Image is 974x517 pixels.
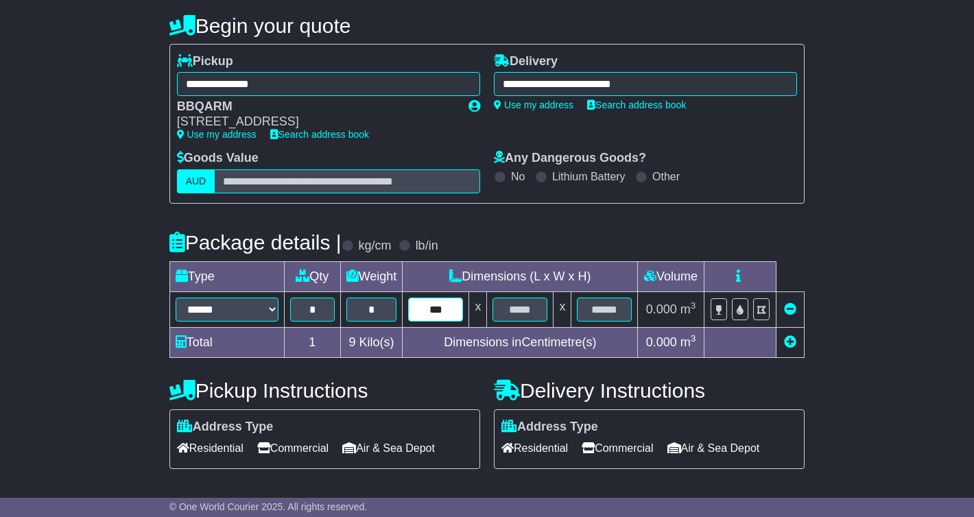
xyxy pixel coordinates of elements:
[638,261,704,291] td: Volume
[646,335,677,349] span: 0.000
[349,335,356,349] span: 9
[270,129,369,140] a: Search address book
[169,261,284,291] td: Type
[511,170,525,183] label: No
[177,169,215,193] label: AUD
[784,335,796,349] a: Add new item
[169,231,342,254] h4: Package details |
[342,437,435,459] span: Air & Sea Depot
[469,291,487,327] td: x
[416,239,438,254] label: lb/in
[257,437,329,459] span: Commercial
[169,501,368,512] span: © One World Courier 2025. All rights reserved.
[403,327,638,357] td: Dimensions in Centimetre(s)
[177,99,455,115] div: BBQARM
[340,327,403,357] td: Kilo(s)
[177,437,243,459] span: Residential
[552,170,626,183] label: Lithium Battery
[177,54,233,69] label: Pickup
[582,437,653,459] span: Commercial
[587,99,686,110] a: Search address book
[554,291,571,327] td: x
[501,437,568,459] span: Residential
[177,420,274,435] label: Address Type
[501,420,598,435] label: Address Type
[177,151,259,166] label: Goods Value
[359,239,392,254] label: kg/cm
[494,54,558,69] label: Delivery
[169,379,480,402] h4: Pickup Instructions
[646,302,677,316] span: 0.000
[494,379,805,402] h4: Delivery Instructions
[667,437,760,459] span: Air & Sea Depot
[691,333,696,344] sup: 3
[691,300,696,311] sup: 3
[284,261,340,291] td: Qty
[652,170,680,183] label: Other
[680,302,696,316] span: m
[169,14,805,37] h4: Begin your quote
[340,261,403,291] td: Weight
[403,261,638,291] td: Dimensions (L x W x H)
[177,115,455,130] div: [STREET_ADDRESS]
[680,335,696,349] span: m
[169,327,284,357] td: Total
[784,302,796,316] a: Remove this item
[494,151,646,166] label: Any Dangerous Goods?
[284,327,340,357] td: 1
[177,129,257,140] a: Use my address
[494,99,573,110] a: Use my address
